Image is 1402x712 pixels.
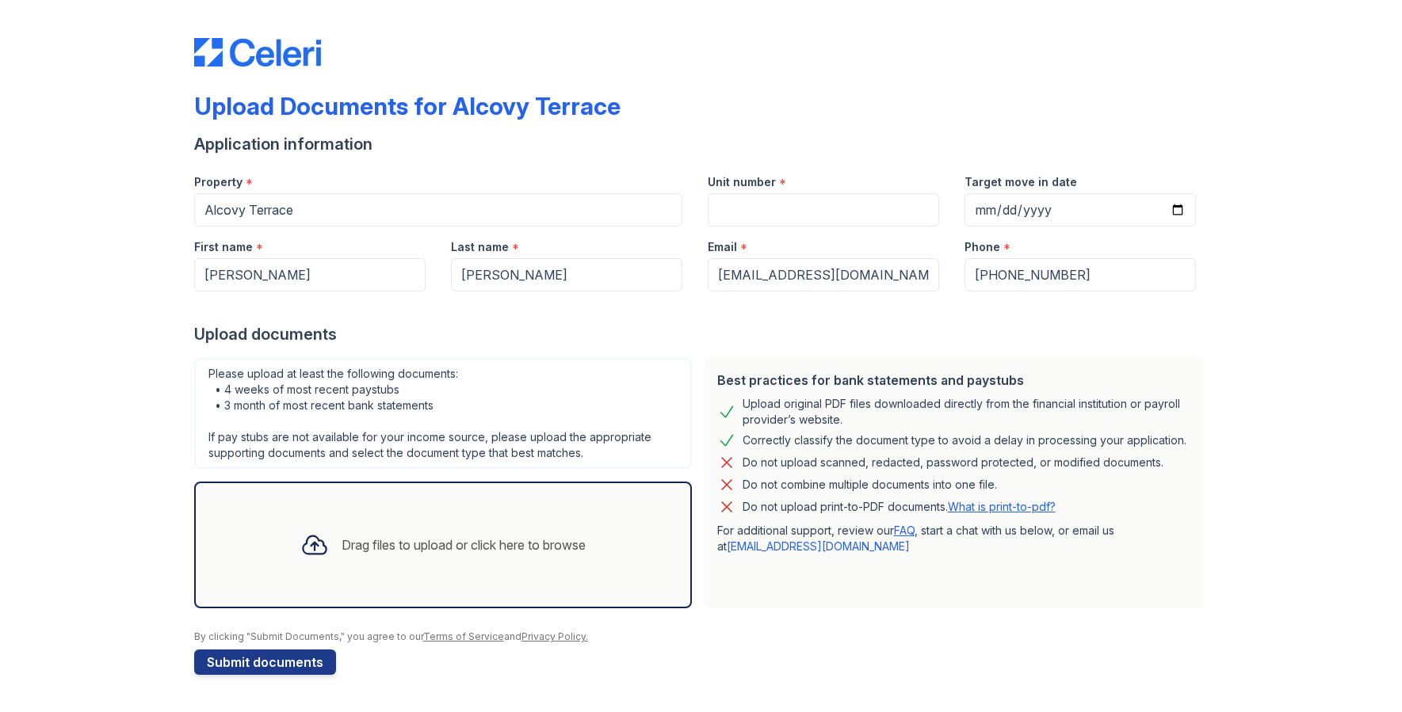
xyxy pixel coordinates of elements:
[743,475,997,494] div: Do not combine multiple documents into one file.
[423,630,504,642] a: Terms of Service
[708,174,776,190] label: Unit number
[194,630,1209,643] div: By clicking "Submit Documents," you agree to our and
[965,174,1077,190] label: Target move in date
[451,239,509,255] label: Last name
[743,453,1163,472] div: Do not upload scanned, redacted, password protected, or modified documents.
[194,239,253,255] label: First name
[743,499,1056,515] p: Do not upload print-to-PDF documents.
[342,535,586,554] div: Drag files to upload or click here to browse
[194,358,692,469] div: Please upload at least the following documents: • 4 weeks of most recent paystubs • 3 month of mo...
[965,239,1000,255] label: Phone
[194,133,1209,155] div: Application information
[194,323,1209,345] div: Upload documents
[948,500,1056,513] a: What is print-to-pdf?
[194,92,621,120] div: Upload Documents for Alcovy Terrace
[743,396,1190,428] div: Upload original PDF files downloaded directly from the financial institution or payroll provider’...
[743,431,1186,450] div: Correctly classify the document type to avoid a delay in processing your application.
[727,539,910,553] a: [EMAIL_ADDRESS][DOMAIN_NAME]
[194,174,243,190] label: Property
[194,38,321,67] img: CE_Logo_Blue-a8612792a0a2168367f1c8372b55b34899dd931a85d93a1a3d3e32e68fde9ad4.png
[894,524,915,537] a: FAQ
[717,371,1190,390] div: Best practices for bank statements and paystubs
[521,630,588,642] a: Privacy Policy.
[708,239,737,255] label: Email
[717,523,1190,554] p: For additional support, review our , start a chat with us below, or email us at
[194,649,336,675] button: Submit documents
